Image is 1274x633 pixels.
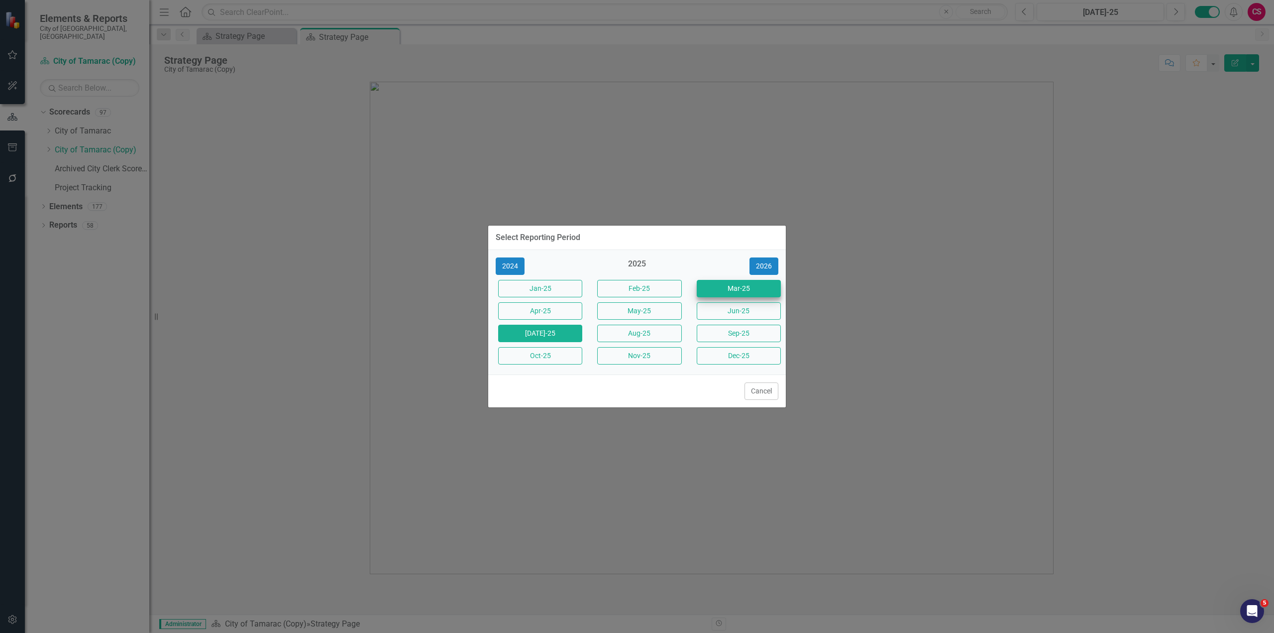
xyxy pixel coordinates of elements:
button: Sep-25 [697,325,781,342]
button: Apr-25 [498,302,582,320]
button: [DATE]-25 [498,325,582,342]
div: 2025 [595,258,679,275]
button: Cancel [744,382,778,400]
div: Select Reporting Period [496,233,580,242]
button: Jun-25 [697,302,781,320]
button: 2026 [749,257,778,275]
button: 2024 [496,257,525,275]
button: Mar-25 [697,280,781,297]
button: Feb-25 [597,280,681,297]
button: Jan-25 [498,280,582,297]
button: Dec-25 [697,347,781,365]
button: Aug-25 [597,325,681,342]
span: 5 [1261,599,1269,607]
iframe: Intercom live chat [1240,599,1264,623]
button: Nov-25 [597,347,681,365]
button: May-25 [597,302,681,320]
button: Oct-25 [498,347,582,365]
